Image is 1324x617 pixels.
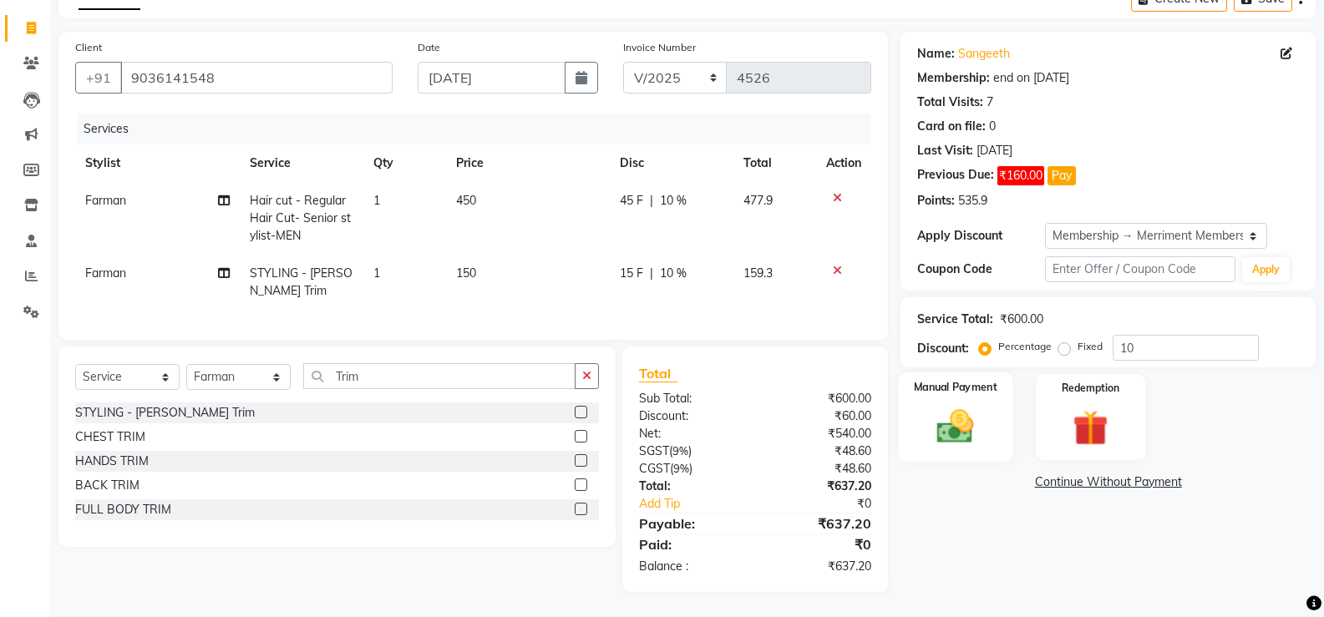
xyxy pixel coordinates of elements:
[958,192,987,210] div: 535.9
[660,265,687,282] span: 10 %
[743,266,773,281] span: 159.3
[75,501,171,518] div: FULL BODY TRIM
[303,363,576,389] input: Search or Scan
[755,407,884,425] div: ₹60.00
[626,513,755,534] div: Payable:
[85,193,126,208] span: Farman
[755,534,884,554] div: ₹0
[1078,339,1103,354] label: Fixed
[997,166,1044,185] span: ₹160.00
[373,266,380,281] span: 1
[958,45,1010,63] a: Sangeeth
[620,192,643,210] span: 45 F
[660,192,687,210] span: 10 %
[1062,381,1119,396] label: Redemption
[917,45,955,63] div: Name:
[626,460,755,478] div: ( )
[917,340,969,357] div: Discount:
[989,118,996,135] div: 0
[917,118,986,135] div: Card on file:
[733,144,816,182] th: Total
[1062,406,1119,450] img: _gift.svg
[755,460,884,478] div: ₹48.60
[1000,311,1043,328] div: ₹600.00
[650,265,653,282] span: |
[816,144,871,182] th: Action
[926,405,985,448] img: _cash.svg
[626,425,755,443] div: Net:
[998,339,1052,354] label: Percentage
[626,390,755,407] div: Sub Total:
[250,266,353,298] span: STYLING - [PERSON_NAME] Trim
[917,311,993,328] div: Service Total:
[120,62,393,94] input: Search by Name/Mobile/Email/Code
[639,365,677,382] span: Total
[987,94,993,111] div: 7
[75,477,140,494] div: BACK TRIM
[650,192,653,210] span: |
[904,473,1312,491] a: Continue Without Payment
[755,513,884,534] div: ₹637.20
[743,193,773,208] span: 477.9
[917,260,1044,278] div: Coupon Code
[363,144,446,182] th: Qty
[75,428,145,446] div: CHEST TRIM
[755,478,884,495] div: ₹637.20
[626,534,755,554] div: Paid:
[456,193,476,208] span: 450
[626,443,755,460] div: ( )
[917,142,973,159] div: Last Visit:
[672,444,688,458] span: 9%
[917,227,1044,245] div: Apply Discount
[623,40,696,55] label: Invoice Number
[639,461,670,476] span: CGST
[626,478,755,495] div: Total:
[917,69,990,87] div: Membership:
[610,144,733,182] th: Disc
[75,404,255,422] div: STYLING - [PERSON_NAME] Trim
[75,453,149,470] div: HANDS TRIM
[777,495,884,513] div: ₹0
[418,40,440,55] label: Date
[755,425,884,443] div: ₹540.00
[639,443,669,458] span: SGST
[993,69,1069,87] div: end on [DATE]
[917,94,983,111] div: Total Visits:
[755,558,884,575] div: ₹637.20
[914,379,997,395] label: Manual Payment
[77,114,884,144] div: Services
[917,166,994,185] div: Previous Due:
[1048,166,1076,185] button: Pay
[673,462,689,475] span: 9%
[250,193,351,243] span: Hair cut - Regular Hair Cut- Senior stylist-MEN
[240,144,363,182] th: Service
[85,266,126,281] span: Farman
[373,193,380,208] span: 1
[1045,256,1235,282] input: Enter Offer / Coupon Code
[446,144,610,182] th: Price
[626,558,755,575] div: Balance :
[456,266,476,281] span: 150
[1242,257,1290,282] button: Apply
[620,265,643,282] span: 15 F
[977,142,1012,159] div: [DATE]
[917,192,955,210] div: Points:
[626,407,755,425] div: Discount:
[75,144,240,182] th: Stylist
[755,390,884,407] div: ₹600.00
[755,443,884,460] div: ₹48.60
[626,495,777,513] a: Add Tip
[75,62,122,94] button: +91
[75,40,102,55] label: Client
